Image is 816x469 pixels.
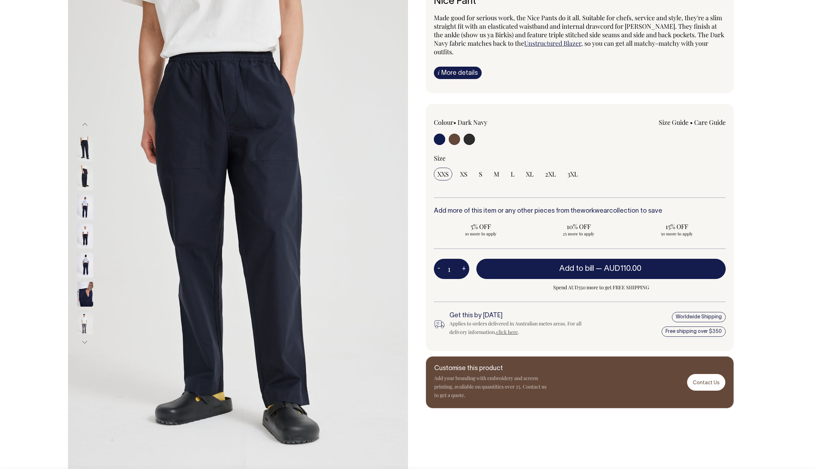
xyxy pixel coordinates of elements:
[476,259,726,279] button: Add to bill —AUD110.00
[687,374,725,391] a: Contact Us
[77,311,93,336] img: charcoal
[80,117,90,133] button: Previous
[434,365,548,372] h6: Customise this product
[77,282,93,307] img: dark-navy
[479,170,482,178] span: S
[434,220,528,239] input: 5% OFF 10 more to apply
[434,118,551,127] div: Colour
[434,39,708,56] span: , so you can get all matchy-matchy with your outfits.
[526,170,534,178] span: XL
[460,170,467,178] span: XS
[604,265,641,272] span: AUD110.00
[659,118,688,127] a: Size Guide
[434,13,724,48] span: Made good for serious work, the Nice Pants do it all. Suitable for chefs, service and style, they...
[496,329,518,335] a: click here
[438,69,440,76] span: i
[458,262,469,276] button: +
[559,265,594,272] span: Add to bill
[524,39,581,48] a: Unstructured Blazer
[564,168,582,180] input: 3XL
[475,168,486,180] input: S
[449,312,593,319] h6: Get this by [DATE]
[434,168,452,180] input: XXS
[77,253,93,278] img: dark-navy
[449,319,593,336] div: Applies to orders delivered in Australian metro areas. For all delivery information, .
[80,334,90,350] button: Next
[457,168,471,180] input: XS
[458,118,487,127] label: Dark Navy
[434,262,444,276] button: -
[507,168,518,180] input: L
[690,118,693,127] span: •
[77,136,93,161] img: dark-navy
[453,118,456,127] span: •
[434,67,482,79] a: iMore details
[511,170,515,178] span: L
[633,222,720,231] span: 15% OFF
[77,224,93,249] img: dark-navy
[434,208,726,215] h6: Add more of this item or any other pieces from the collection to save
[542,168,560,180] input: 2XL
[434,154,726,162] div: Size
[437,170,449,178] span: XXS
[567,170,578,178] span: 3XL
[494,170,499,178] span: M
[535,222,622,231] span: 10% OFF
[694,118,726,127] a: Care Guide
[434,374,548,400] p: Add your branding with embroidery and screen printing, available on quantities over 25. Contact u...
[476,283,726,292] span: Spend AUD350 more to get FREE SHIPPING
[535,231,622,236] span: 25 more to apply
[490,168,503,180] input: M
[580,208,609,214] a: workwear
[596,265,643,272] span: —
[437,222,524,231] span: 5% OFF
[77,166,93,190] img: dark-navy
[630,220,724,239] input: 15% OFF 50 more to apply
[437,231,524,236] span: 10 more to apply
[545,170,556,178] span: 2XL
[522,168,537,180] input: XL
[77,195,93,219] img: dark-navy
[532,220,626,239] input: 10% OFF 25 more to apply
[633,231,720,236] span: 50 more to apply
